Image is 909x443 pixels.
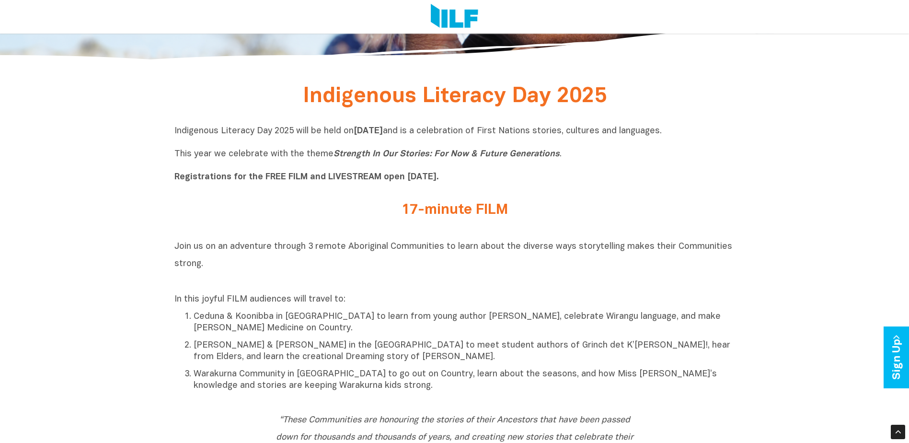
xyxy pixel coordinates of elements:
p: Ceduna & Koonibba in [GEOGRAPHIC_DATA] to learn from young author [PERSON_NAME], celebrate Wirang... [194,311,735,334]
p: Warakurna Community in [GEOGRAPHIC_DATA] to go out on Country, learn about the seasons, and how M... [194,369,735,392]
img: Logo [431,4,478,30]
b: Registrations for the FREE FILM and LIVESTREAM open [DATE]. [174,173,439,181]
span: Indigenous Literacy Day 2025 [303,87,607,106]
p: Indigenous Literacy Day 2025 will be held on and is a celebration of First Nations stories, cultu... [174,126,735,183]
span: Join us on an adventure through 3 remote Aboriginal Communities to learn about the diverse ways s... [174,243,732,268]
p: [PERSON_NAME] & [PERSON_NAME] in the [GEOGRAPHIC_DATA] to meet student authors of Grinch det K’[P... [194,340,735,363]
i: Strength In Our Stories: For Now & Future Generations [334,150,560,158]
div: Scroll Back to Top [891,425,905,439]
h2: 17-minute FILM [275,202,634,218]
p: In this joyful FILM audiences will travel to: [174,294,735,305]
b: [DATE] [354,127,383,135]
